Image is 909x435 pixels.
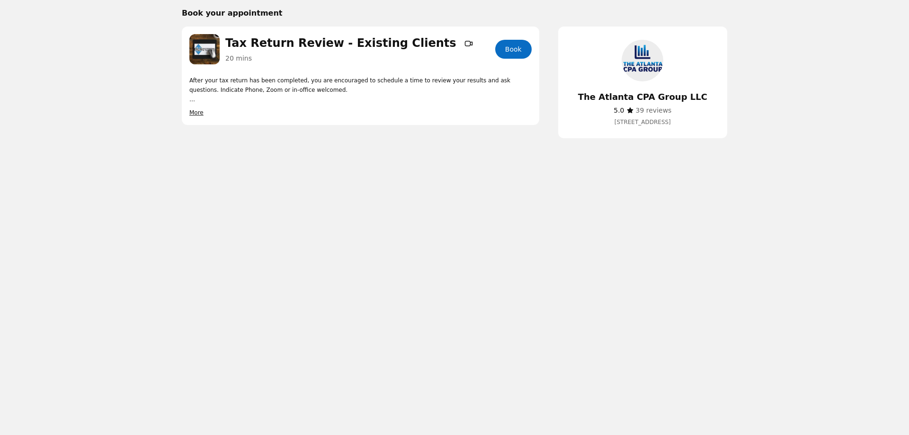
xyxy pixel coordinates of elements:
svg: Video call [464,39,473,48]
button: Read more [189,108,204,117]
a: Book [495,40,532,59]
h4: The Atlanta CPA Group LLC [570,91,716,103]
span: Tax Return Review - Existing Clients [225,36,473,51]
h1: Book your appointment [182,8,727,19]
span: 5.0 stars out of 5 [614,107,624,114]
span: 39 reviews [636,107,672,114]
span: ​ [614,105,624,115]
a: 39 reviews [636,105,672,115]
span: Book [505,44,522,54]
img: The Atlanta CPA Group LLC logo [620,38,665,83]
a: Get directions (Opens in a new window) [570,117,716,127]
span: ​ [636,105,672,115]
p: After your tax return has been completed, you are encouraged to schedule a time to review your re... [189,76,532,104]
span: 20 mins [225,53,252,63]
